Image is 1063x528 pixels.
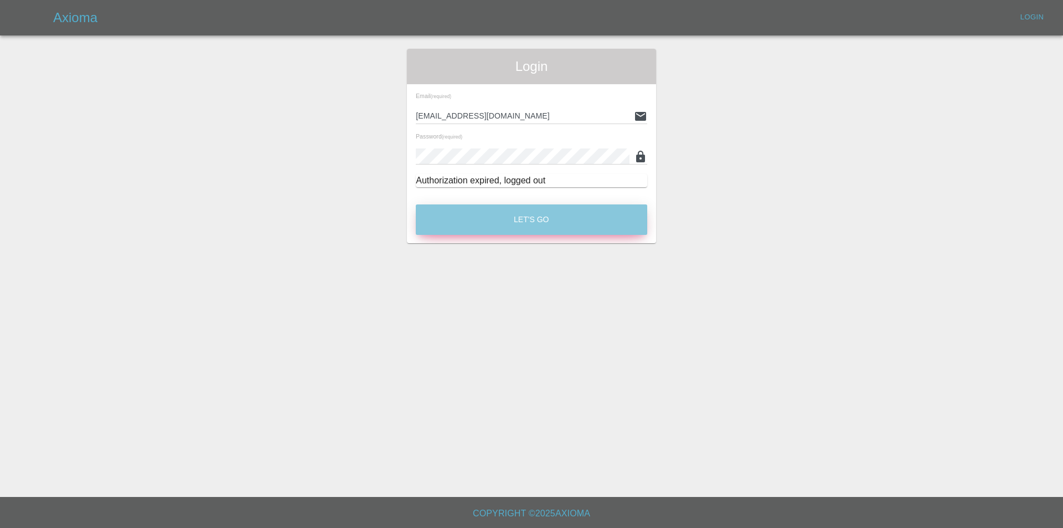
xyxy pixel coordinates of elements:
[416,174,647,187] div: Authorization expired, logged out
[9,506,1054,521] h6: Copyright © 2025 Axioma
[416,133,462,140] span: Password
[442,135,462,140] small: (required)
[1014,9,1050,26] a: Login
[53,9,97,27] h5: Axioma
[416,204,647,235] button: Let's Go
[416,58,647,75] span: Login
[416,93,451,99] span: Email
[431,94,451,99] small: (required)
